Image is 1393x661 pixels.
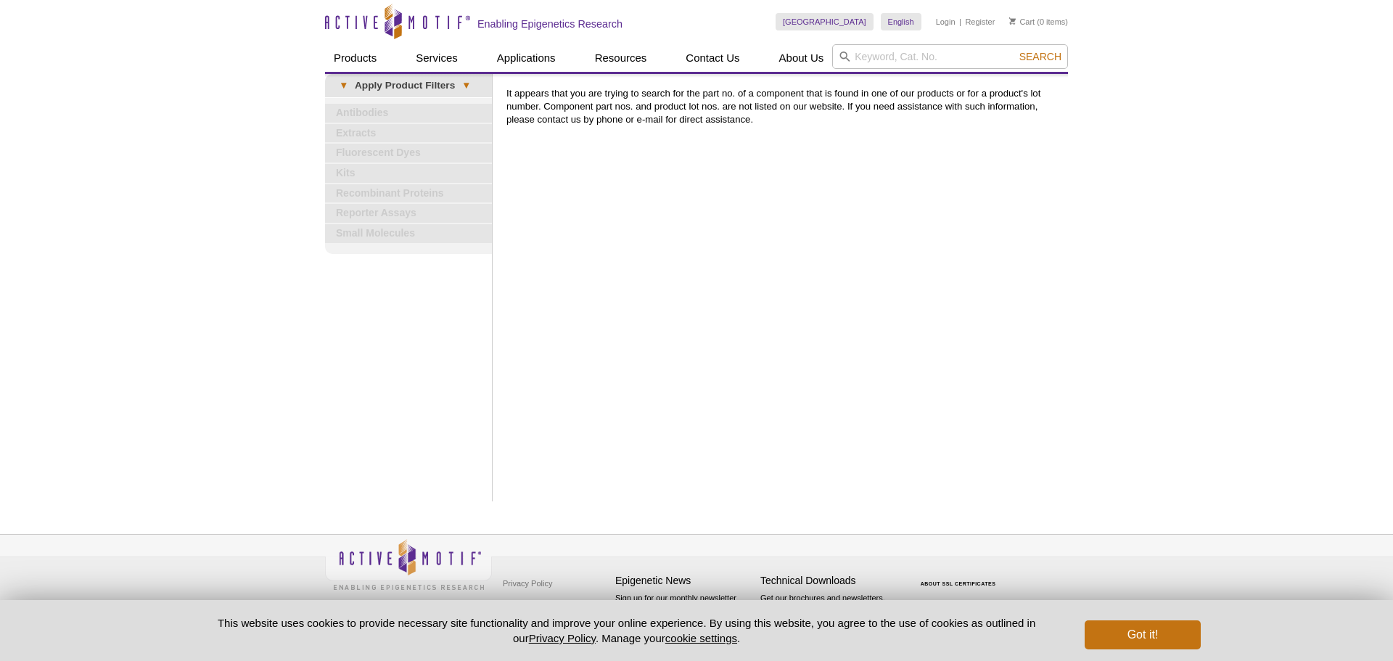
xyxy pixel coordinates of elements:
a: Register [965,17,995,27]
button: Got it! [1085,620,1201,649]
span: ▾ [455,79,477,92]
a: Antibodies [325,104,492,123]
a: Contact Us [677,44,748,72]
a: Applications [488,44,564,72]
a: About Us [771,44,833,72]
a: [GEOGRAPHIC_DATA] [776,13,874,30]
img: Your Cart [1009,17,1016,25]
a: Products [325,44,385,72]
a: Services [407,44,467,72]
button: cookie settings [665,632,737,644]
a: Fluorescent Dyes [325,144,492,163]
a: English [881,13,921,30]
h2: Enabling Epigenetics Research [477,17,622,30]
a: Terms & Conditions [499,594,575,616]
a: Privacy Policy [529,632,596,644]
a: Recombinant Proteins [325,184,492,203]
li: (0 items) [1009,13,1068,30]
a: Privacy Policy [499,572,556,594]
a: ▾Apply Product Filters▾ [325,74,492,97]
span: ▾ [332,79,355,92]
a: Login [936,17,956,27]
li: | [959,13,961,30]
a: Extracts [325,124,492,143]
span: Search [1019,51,1061,62]
h4: Epigenetic News [615,575,753,587]
a: Cart [1009,17,1035,27]
img: Active Motif, [325,535,492,594]
a: Reporter Assays [325,204,492,223]
button: Search [1015,50,1066,63]
table: Click to Verify - This site chose Symantec SSL for secure e-commerce and confidential communicati... [905,560,1014,592]
a: Kits [325,164,492,183]
input: Keyword, Cat. No. [832,44,1068,69]
p: It appears that you are trying to search for the part no. of a component that is found in one of ... [506,87,1061,126]
p: Get our brochures and newsletters, or request them by mail. [760,592,898,629]
p: Sign up for our monthly newsletter highlighting recent publications in the field of epigenetics. [615,592,753,641]
a: ABOUT SSL CERTIFICATES [921,581,996,586]
a: Small Molecules [325,224,492,243]
a: Resources [586,44,656,72]
h4: Technical Downloads [760,575,898,587]
p: This website uses cookies to provide necessary site functionality and improve your online experie... [192,615,1061,646]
